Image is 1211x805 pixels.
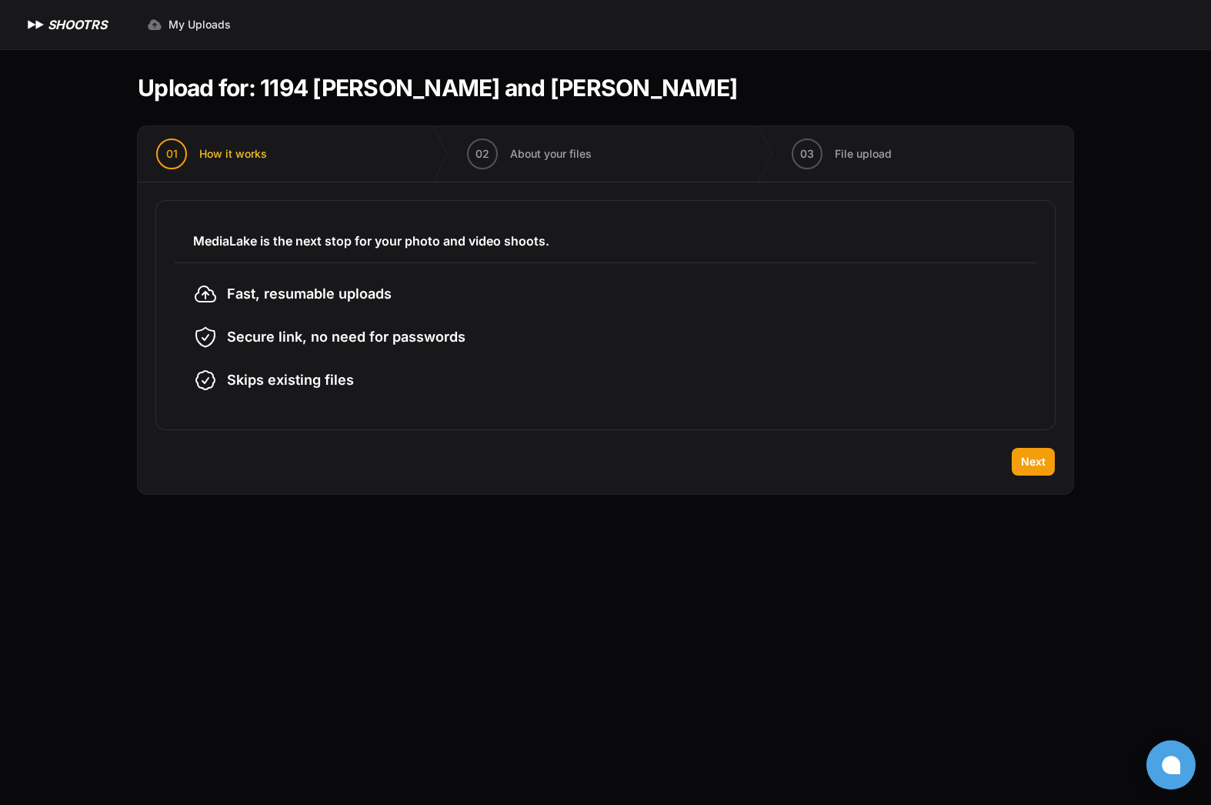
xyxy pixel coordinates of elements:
button: 02 About your files [449,126,610,182]
img: SHOOTRS [25,15,48,34]
span: 01 [166,146,178,162]
a: My Uploads [138,11,240,38]
span: How it works [199,146,267,162]
span: Fast, resumable uploads [227,283,392,305]
span: 03 [800,146,814,162]
button: Open chat window [1146,740,1196,790]
span: About your files [510,146,592,162]
h1: SHOOTRS [48,15,107,34]
button: Next [1012,448,1055,476]
span: My Uploads [168,17,231,32]
a: SHOOTRS SHOOTRS [25,15,107,34]
button: 03 File upload [773,126,910,182]
span: Skips existing files [227,369,354,391]
span: 02 [475,146,489,162]
h3: MediaLake is the next stop for your photo and video shoots. [193,232,1018,250]
span: File upload [835,146,892,162]
span: Secure link, no need for passwords [227,326,465,348]
h1: Upload for: 1194 [PERSON_NAME] and [PERSON_NAME] [138,74,737,102]
button: 01 How it works [138,126,285,182]
span: Next [1021,454,1046,469]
